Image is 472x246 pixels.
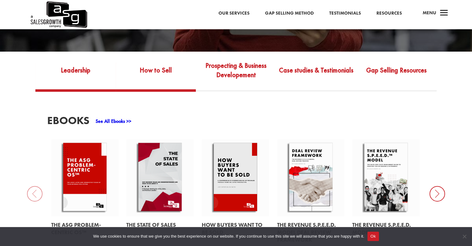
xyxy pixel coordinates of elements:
a: Prospecting & Business Developement [196,60,276,89]
a: Testimonials [329,9,361,17]
button: Ok [367,232,379,241]
span: Menu [423,10,436,16]
a: See All Ebooks >> [96,118,131,124]
a: Gap Selling Method [265,9,314,17]
span: a [438,7,450,20]
a: Case studies & Testimonials [276,60,357,89]
span: We use cookies to ensure that we give you the best experience on our website. If you continue to ... [93,233,364,239]
h3: EBooks [47,115,89,129]
a: Resources [376,9,402,17]
a: Leadership [35,60,116,89]
a: How to Sell [116,60,196,89]
span: No [461,233,467,239]
a: Our Services [218,9,249,17]
a: Gap Selling Resources [356,60,437,89]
